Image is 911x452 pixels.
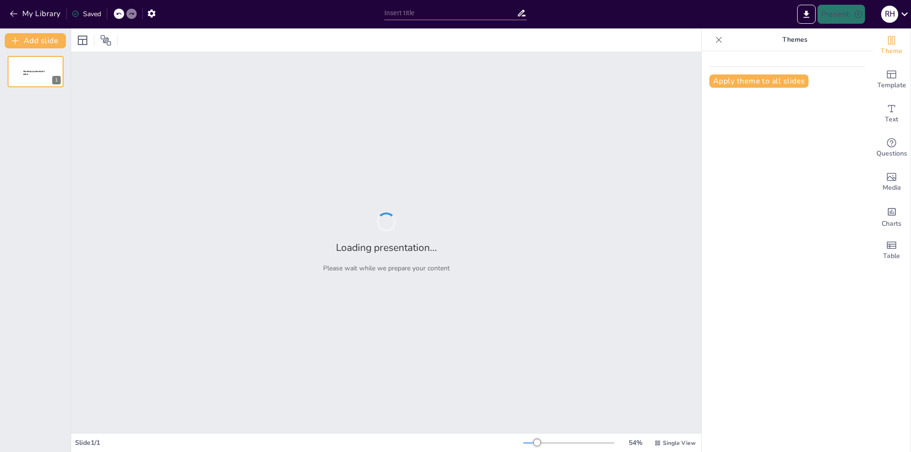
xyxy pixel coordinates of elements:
[883,183,901,193] span: Media
[877,80,906,91] span: Template
[72,9,101,18] div: Saved
[818,5,865,24] button: Present
[100,35,112,46] span: Position
[881,46,902,56] span: Theme
[8,56,64,87] div: 1
[7,6,65,21] button: My Library
[663,439,696,447] span: Single View
[885,114,898,125] span: Text
[52,76,61,84] div: 1
[5,33,66,48] button: Add slide
[23,70,45,75] span: Sendsteps presentation editor
[75,33,90,48] div: Layout
[624,438,647,447] div: 54 %
[883,251,900,261] span: Table
[873,63,911,97] div: Add ready made slides
[336,241,437,254] h2: Loading presentation...
[384,6,517,20] input: Insert title
[882,219,902,229] span: Charts
[726,28,863,51] p: Themes
[873,97,911,131] div: Add text boxes
[709,74,809,88] button: Apply theme to all slides
[323,264,450,273] p: Please wait while we prepare your content
[881,6,898,23] div: R H
[881,5,898,24] button: R H
[873,233,911,268] div: Add a table
[75,438,523,447] div: Slide 1 / 1
[797,5,816,24] button: Export to PowerPoint
[873,199,911,233] div: Add charts and graphs
[873,28,911,63] div: Change the overall theme
[873,131,911,165] div: Get real-time input from your audience
[873,165,911,199] div: Add images, graphics, shapes or video
[876,148,907,159] span: Questions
